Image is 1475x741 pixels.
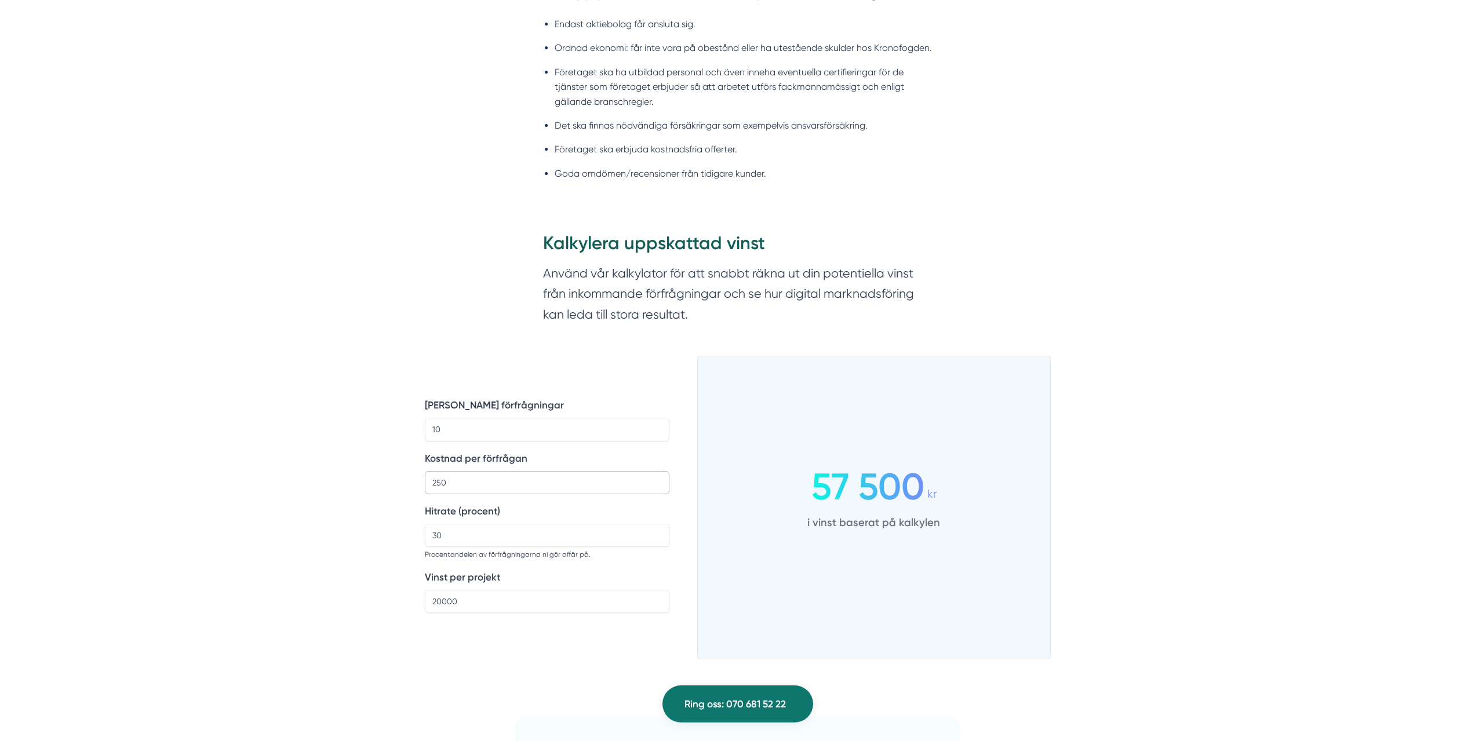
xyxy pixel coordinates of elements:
section: Använd vår kalkylator för att snabbt räkna ut din potentiella vinst från inkommande förfrågningar... [543,263,933,330]
p: i vinst baserat på kalkylen [807,510,940,532]
p: Procentandelen av förfrågningarna ni gör affär på. [425,547,669,560]
li: Företaget ska erbjuda kostnadsfria offerter. [555,142,933,156]
a: Ring oss: 070 681 52 22 [662,685,813,722]
span: Ring oss: 070 681 52 22 [684,696,786,712]
li: Endast aktiebolag får ansluta sig. [555,17,933,31]
label: [PERSON_NAME] förfrågningar [425,397,669,413]
label: Vinst per projekt [425,570,669,585]
li: Företaget ska ha utbildad personal och även inneha eventuella certifieringar för de tjänster som ... [555,65,933,109]
label: Kostnad per förfrågan [425,451,669,466]
li: Det ska finnas nödvändiga försäkringar som exempelvis ansvarsförsäkring. [555,118,933,133]
h2: Kalkylera uppskattad vinst [543,231,933,263]
span: 57 500 [811,480,924,494]
li: Goda omdömen/recensioner från tidigare kunder. [555,166,933,181]
label: Hitrate (procent) [425,503,669,519]
li: Ordnad ekonomi: får inte vara på obestånd eller ha utestående skulder hos Kronofogden. [555,41,933,55]
div: kr [924,472,937,502]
